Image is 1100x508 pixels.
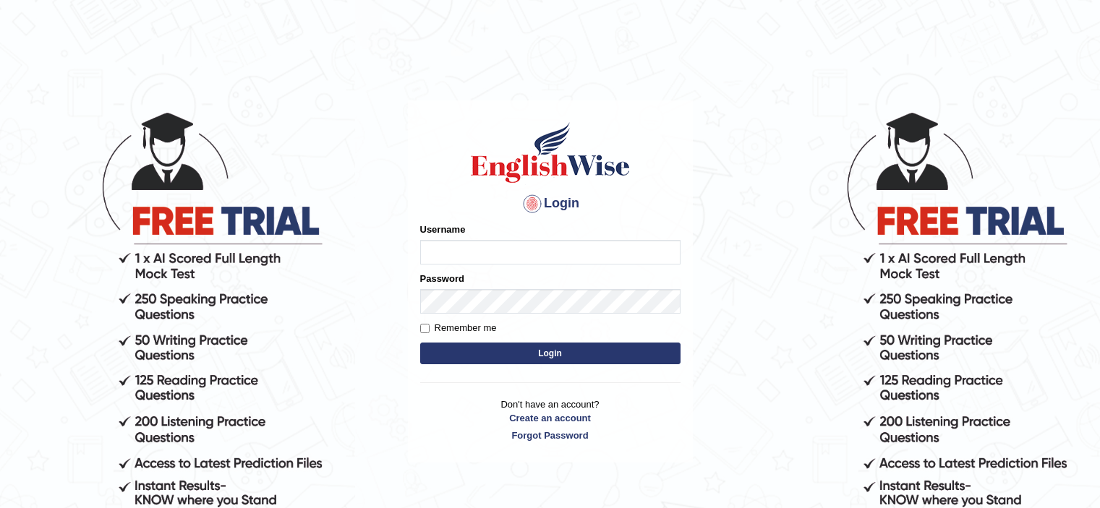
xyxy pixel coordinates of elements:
[420,223,466,236] label: Username
[420,343,681,364] button: Login
[420,321,497,335] label: Remember me
[420,397,681,442] p: Don't have an account?
[420,272,464,285] label: Password
[420,411,681,425] a: Create an account
[420,192,681,215] h4: Login
[468,120,633,185] img: Logo of English Wise sign in for intelligent practice with AI
[420,324,430,333] input: Remember me
[420,429,681,442] a: Forgot Password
